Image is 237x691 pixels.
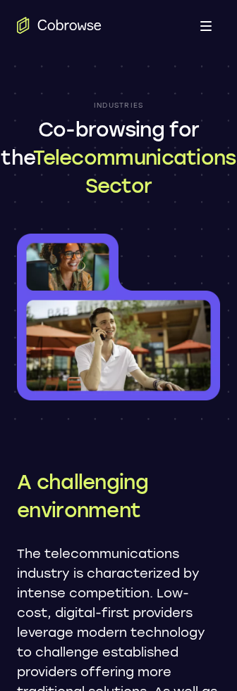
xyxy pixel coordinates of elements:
[1,115,236,200] h1: Co-browsing for the
[94,101,144,110] p: Industries
[17,468,220,524] h2: A challenging environment
[17,234,220,400] img: Co-browsing for the Telecommunications Sector
[17,17,102,34] a: Go to the home page
[33,146,236,198] span: Telecommunications Sector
